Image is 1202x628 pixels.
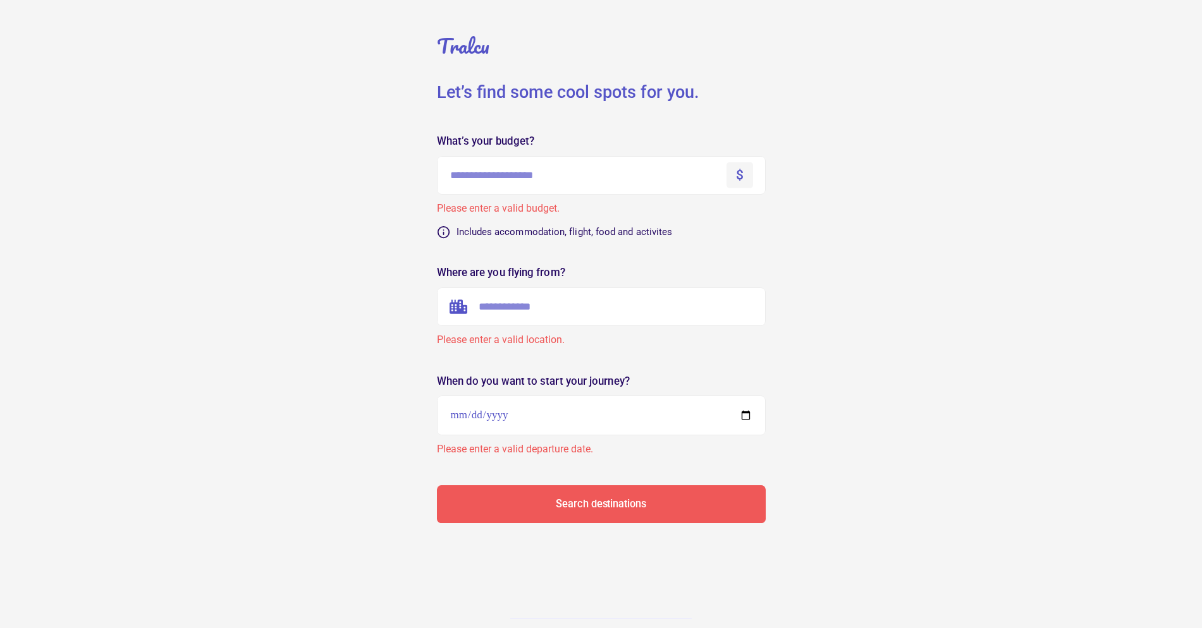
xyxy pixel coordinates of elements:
[736,167,744,184] div: $
[437,136,766,147] div: What’s your budget?
[437,486,766,523] button: Search destinations
[457,227,766,237] div: Includes accommodation, flight, food and activites
[437,332,565,347] div: Please enter a valid location.
[556,499,646,509] div: Search destinations
[437,32,489,60] a: Tralcu
[437,267,766,278] div: Where are you flying from?
[437,442,593,457] div: Please enter a valid departure date.
[437,82,766,104] div: Let’s find some cool spots for you.
[437,201,560,216] div: Please enter a valid budget.
[437,376,766,387] div: When do you want to start your journey?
